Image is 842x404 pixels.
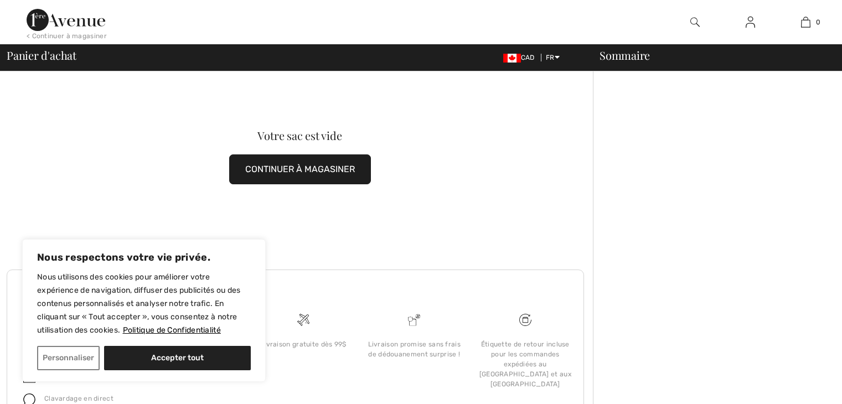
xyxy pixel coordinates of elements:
img: 1ère Avenue [27,9,105,31]
img: Mon panier [801,15,810,29]
p: Nous respectons votre vie privée. [37,251,251,264]
div: Votre sac est vide [36,130,564,141]
a: Politique de Confidentialité [122,325,221,335]
button: Personnaliser [37,346,100,370]
img: Livraison promise sans frais de dédouanement surprise&nbsp;! [408,314,420,326]
span: 0 [816,17,820,27]
span: FR [546,54,560,61]
div: < Continuer à magasiner [27,31,107,41]
p: Nous utilisons des cookies pour améliorer votre expérience de navigation, diffuser des publicités... [37,271,251,337]
button: Accepter tout [104,346,251,370]
a: Se connecter [737,15,764,29]
img: Canadian Dollar [503,54,521,63]
button: CONTINUER À MAGASINER [229,154,371,184]
div: Livraison promise sans frais de dédouanement surprise ! [368,339,461,359]
img: Livraison gratuite dès 99$ [519,314,531,326]
div: Livraison gratuite dès 99$ [257,339,350,349]
img: recherche [690,15,700,29]
h3: Questions ou commentaires? [23,284,567,295]
div: Nous respectons votre vie privée. [22,239,266,382]
img: Livraison gratuite dès 99$ [297,314,309,326]
span: CAD [503,54,539,61]
img: Mes infos [746,15,755,29]
span: Clavardage en direct [44,395,113,402]
div: Étiquette de retour incluse pour les commandes expédiées au [GEOGRAPHIC_DATA] et aux [GEOGRAPHIC_... [479,339,572,389]
div: Sommaire [586,50,835,61]
a: 0 [778,15,833,29]
span: Panier d'achat [7,50,76,61]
